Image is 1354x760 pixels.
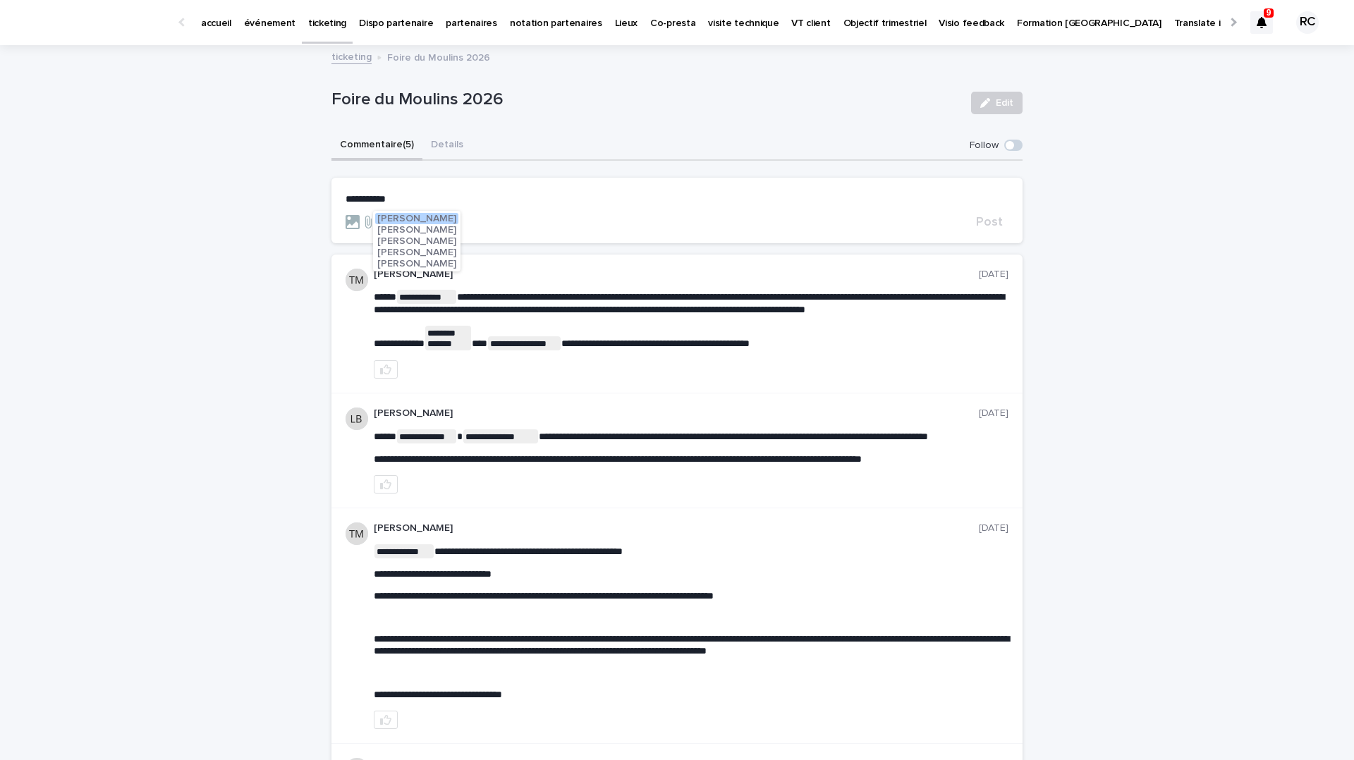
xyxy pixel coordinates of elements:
[979,407,1008,419] p: [DATE]
[374,711,398,729] button: like this post
[377,214,456,223] span: [PERSON_NAME]
[375,247,458,258] button: [PERSON_NAME]
[970,216,1008,228] button: Post
[377,236,456,246] span: [PERSON_NAME]
[375,213,458,224] button: [PERSON_NAME]
[377,259,456,269] span: [PERSON_NAME]
[374,522,979,534] p: [PERSON_NAME]
[377,225,456,235] span: [PERSON_NAME]
[375,258,458,269] button: [PERSON_NAME]
[387,49,490,64] p: Foire du Moulins 2026
[996,98,1013,108] span: Edit
[375,235,458,247] button: [PERSON_NAME]
[1267,8,1271,18] p: 9
[422,131,472,161] button: Details
[970,140,999,152] p: Follow
[374,475,398,494] button: like this post
[377,247,456,257] span: [PERSON_NAME]
[976,216,1003,228] span: Post
[374,407,979,419] p: [PERSON_NAME]
[331,90,960,110] p: Foire du Moulins 2026
[331,131,422,161] button: Commentaire (5)
[374,360,398,379] button: like this post
[28,8,165,37] img: Ls34BcGeRexTGTNfXpUC
[979,522,1008,534] p: [DATE]
[374,269,979,281] p: [PERSON_NAME]
[971,92,1023,114] button: Edit
[375,224,458,235] button: [PERSON_NAME]
[1296,11,1319,34] div: RC
[1250,11,1273,34] div: 9
[979,269,1008,281] p: [DATE]
[331,48,372,64] a: ticketing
